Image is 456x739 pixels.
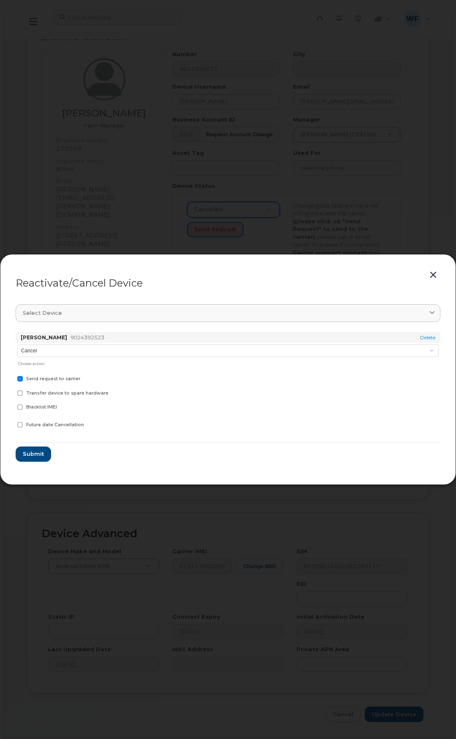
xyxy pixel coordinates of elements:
a: Delete [420,334,435,341]
span: Submit [23,450,44,458]
span: Future date Cancellation [26,422,84,428]
strong: [PERSON_NAME] [21,334,67,341]
span: 9024392523 [71,334,104,341]
span: Send request to carrier [26,376,80,382]
div: Choose action [18,358,439,367]
span: Select device [23,309,62,317]
span: Transfer device to spare hardware [26,390,109,396]
div: Reactivate/Cancel Device [16,278,440,288]
a: Select device [16,304,440,322]
button: Submit [16,447,51,462]
span: Blacklist IMEI [26,404,57,410]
